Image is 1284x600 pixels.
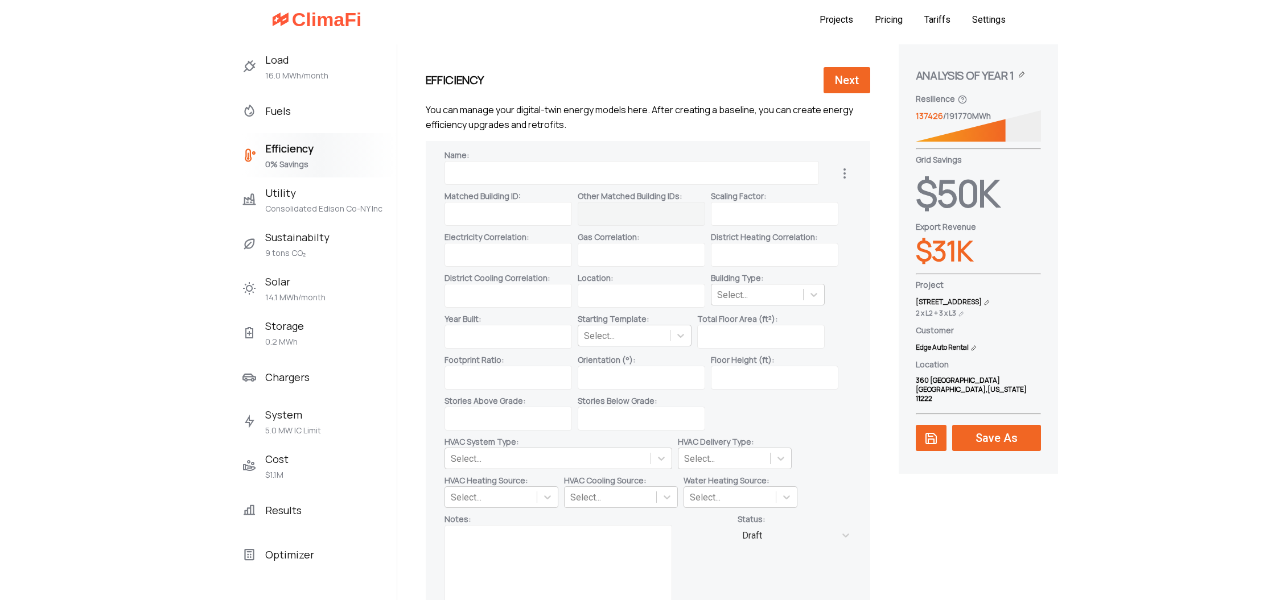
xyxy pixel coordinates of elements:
[265,501,302,519] span: Results
[711,191,830,202] label: Scaling Factor :
[426,102,870,132] p: You can manage your digital-twin energy models here. After creating a baseline, you can create en...
[445,272,563,284] label: District Cooling Correlation :
[445,354,563,366] label: Footprint Ratio :
[445,150,810,161] label: Name :
[584,330,615,341] div: Select...
[916,342,1041,353] label: Edge Auto Rental
[242,459,256,473] img: wEkxTkeCYn29kAAAAASUVORK5CYII=
[916,279,1041,291] label: Project
[265,291,326,304] span: 14.1 MWh/month
[265,102,291,120] span: Fuels
[742,530,762,541] div: Draft
[578,313,683,325] label: Starting Template :
[451,492,481,503] div: Select...
[832,73,862,87] span: Next
[711,272,816,284] label: Building Type :
[265,450,289,468] span: Cost
[916,296,1041,308] label: [STREET_ADDRESS]
[820,14,853,25] a: Projects
[717,289,748,300] div: Select...
[916,67,1015,84] span: Analysis of Year 1
[972,14,1006,25] a: Settings
[265,69,328,82] span: 16.0 MWh/month
[445,395,563,407] label: Stories Above Grade :
[711,231,830,243] label: District Heating Correlation :
[265,246,330,260] span: 9 tons CO₂
[916,376,1041,403] label: 360 [GEOGRAPHIC_DATA] [GEOGRAPHIC_DATA] , [US_STATE] 11222
[265,468,289,482] span: $1.1M
[916,165,999,221] span: $50K
[265,202,382,216] span: Consolidated Edison Co-NY Inc
[924,14,950,25] a: Tariffs
[242,104,256,118] img: svg+xml;base64,PHN2ZyB4bWxucz0iaHR0cDovL3d3dy53My5vcmcvMjAwMC9zdmciIHdpZHRoPSIyMCIgaGVpZ2h0PSIyMC...
[265,51,328,69] span: Load
[916,93,955,105] label: Resilience
[426,72,484,89] h2: Efficiency
[242,282,256,295] img: SawyfpvAAAAABJRU5ErkJggg==
[445,475,550,486] label: HVAC Heating Source :
[952,425,1041,451] button: Save As
[265,184,382,202] span: Utility
[824,67,870,93] button: Next
[445,191,563,202] label: Matched Building ID :
[678,436,783,448] label: HVAC Delivery Type :
[684,453,715,464] div: Select...
[242,548,256,561] img: svg+xml;base64,PHN2ZyB4bWxucz0iaHR0cDovL3d3dy53My5vcmcvMjAwMC9zdmciIHdpZHRoPSIyMCIgaGVpZ2h0PSIyMC...
[564,475,669,486] label: HVAC Cooling Source :
[265,228,330,246] span: Sustainabilty
[578,191,697,202] label: Other Matched Building IDs :
[265,545,314,564] span: Optimizer
[265,405,321,424] span: System
[445,231,563,243] label: Electricity Correlation :
[272,10,361,28] img: ClimaFi
[916,359,1041,370] label: Location
[451,453,481,464] div: Select...
[916,154,962,165] label: Grid Savings
[265,158,314,171] span: 0% Savings
[738,514,843,525] label: Status :
[265,272,326,291] span: Solar
[916,325,1041,336] label: Customer
[445,436,664,448] label: HVAC System Type :
[445,313,563,325] label: Year Built :
[242,148,256,162] img: svg+xml;base64,PHN2ZyB4bWxucz0iaHR0cDovL3d3dy53My5vcmcvMjAwMC9zdmciIHdpZHRoPSIyMCIgaGVpZ2h0PSIyMC...
[684,475,789,486] label: Water Heating Source :
[578,354,697,366] label: Orientation (°) :
[445,514,664,525] label: Notes :
[265,317,304,335] span: Storage
[242,193,256,206] img: svg+xml;base64,PHN2ZyB4bWxucz0iaHR0cDovL3d3dy53My5vcmcvMjAwMC9zdmciIHdpZHRoPSIyMCIgaGVpZ2h0PSIyMC...
[916,221,976,233] label: Export Revenue
[242,237,256,251] img: svg+xml;base64,PHN2ZyB4bWxucz0iaHR0cDovL3d3dy53My5vcmcvMjAwMC9zdmciIHdpZHRoPSIyMCIgaGVpZ2h0PSIyMC...
[697,313,816,325] label: Total Floor Area (ft²) :
[690,492,721,503] div: Select...
[711,354,830,366] label: Floor Height (ft) :
[916,308,1041,319] label: 2 x L2 + 3 x L3
[265,368,310,386] span: Chargers
[242,503,256,517] img: svg+xml;base64,PHN2ZyB4bWxucz0iaHR0cDovL3d3dy53My5vcmcvMjAwMC9zdmciIHdpZHRoPSI0OCIgaGVpZ2h0PSI0OC...
[242,326,256,340] img: OOQQSTSej0ckfRYwUAduVwtCcnrKYAFjwSztfH4BywAAAABJRU5ErkJggg==
[265,335,304,349] span: 0.2 MWh
[265,424,321,437] span: 5.0 MW IC Limit
[242,370,256,384] img: svg+xml;base64,PHN2ZyB4bWxucz0iaHR0cDovL3d3dy53My5vcmcvMjAwMC9zdmciIHdpZHRoPSIyMCIgaGVpZ2h0PSIyMC...
[578,272,697,284] label: Location :
[875,14,903,25] a: Pricing
[973,431,1020,445] span: Save As
[242,60,256,73] img: svg+xml;base64,PHN2ZyB4bWxucz0iaHR0cDovL3d3dy53My5vcmcvMjAwMC9zdmciIHdpZHRoPSIyMCIgaGVpZ2h0PSIyMC...
[570,492,601,503] div: Select...
[242,415,256,428] img: 1iWjx20kR40kXaTmOtDnxfLBeiQAXve2ns5AzLg7pKeAK2c8Hj6fknzcGW5iqBD1gaAj36TJj8fwA27rY0dxG4pmaKIIkkjy+...
[265,139,314,158] span: Efficiency
[578,395,697,407] label: Stories Below Grade :
[578,231,697,243] label: Gas Correlation :
[916,233,973,269] span: $31K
